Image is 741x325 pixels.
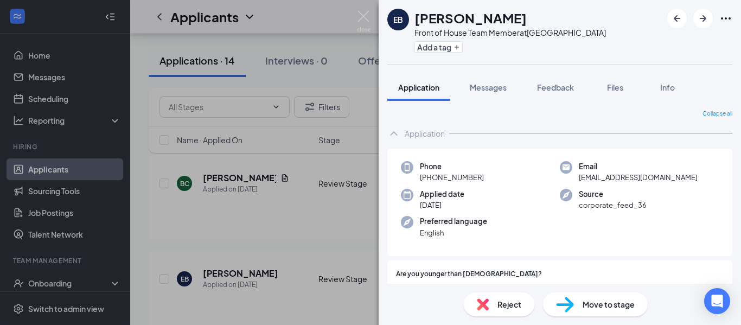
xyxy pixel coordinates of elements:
svg: ArrowLeftNew [670,12,683,25]
span: Are you younger than [DEMOGRAPHIC_DATA]? [396,269,542,279]
svg: Ellipses [719,12,732,25]
button: PlusAdd a tag [414,41,463,53]
h1: [PERSON_NAME] [414,9,527,27]
span: [EMAIL_ADDRESS][DOMAIN_NAME] [579,172,698,183]
span: Application [398,82,439,92]
span: Email [579,161,698,172]
span: English [420,227,487,238]
span: Collapse all [702,110,732,118]
div: Front of House Team Member at [GEOGRAPHIC_DATA] [414,27,606,38]
div: Open Intercom Messenger [704,288,730,314]
span: Info [660,82,675,92]
span: Feedback [537,82,574,92]
span: Preferred language [420,216,487,227]
svg: ChevronUp [387,127,400,140]
svg: ArrowRight [697,12,710,25]
span: Source [579,189,647,200]
span: [DATE] [420,200,464,211]
span: Phone [420,161,484,172]
button: ArrowRight [693,9,713,28]
span: Move to stage [583,298,635,310]
span: [PHONE_NUMBER] [420,172,484,183]
span: Messages [470,82,507,92]
div: EB [393,14,403,25]
span: Reject [497,298,521,310]
span: Applied date [420,189,464,200]
button: ArrowLeftNew [667,9,687,28]
span: Files [607,82,623,92]
span: corporate_feed_36 [579,200,647,211]
div: Application [405,128,445,139]
svg: Plus [453,44,460,50]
